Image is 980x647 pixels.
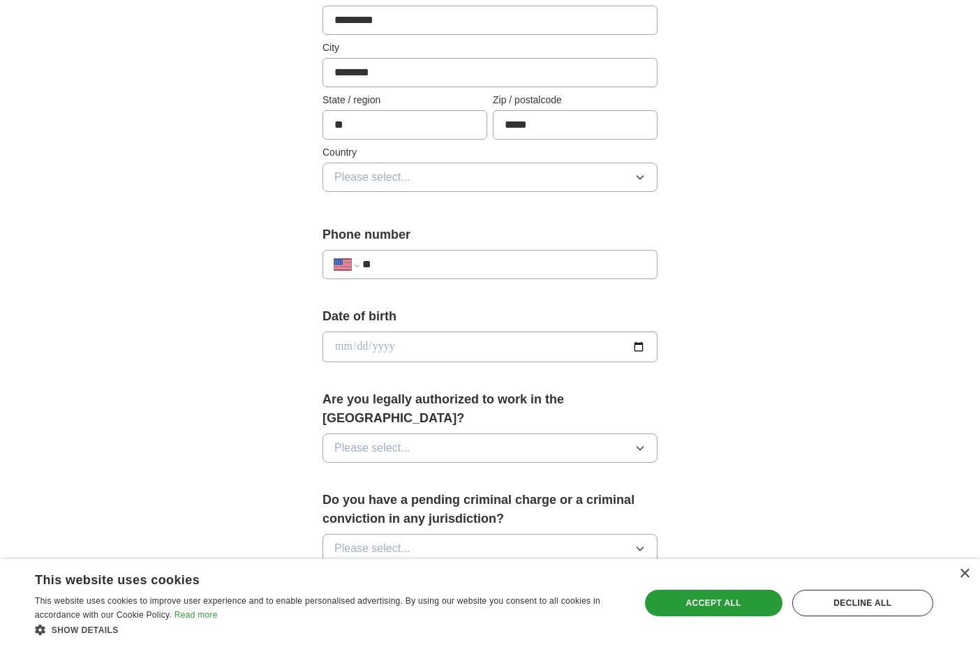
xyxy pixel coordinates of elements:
a: Read more, opens a new window [175,610,218,620]
div: Show details [35,623,622,637]
label: Are you legally authorized to work in the [GEOGRAPHIC_DATA]? [322,390,658,428]
label: Do you have a pending criminal charge or a criminal conviction in any jurisdiction? [322,491,658,528]
button: Please select... [322,433,658,463]
span: Show details [52,625,119,635]
div: Accept all [645,590,782,616]
button: Please select... [322,163,658,192]
label: State / region [322,93,487,107]
div: Decline all [792,590,933,616]
button: Please select... [322,534,658,563]
div: This website uses cookies [35,567,587,588]
div: Close [959,569,970,579]
span: Please select... [334,540,410,557]
span: This website uses cookies to improve user experience and to enable personalised advertising. By u... [35,596,600,620]
label: City [322,40,658,55]
span: Please select... [334,169,410,186]
label: Zip / postalcode [493,93,658,107]
label: Phone number [322,225,658,244]
label: Date of birth [322,307,658,326]
label: Country [322,145,658,160]
span: Please select... [334,440,410,456]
